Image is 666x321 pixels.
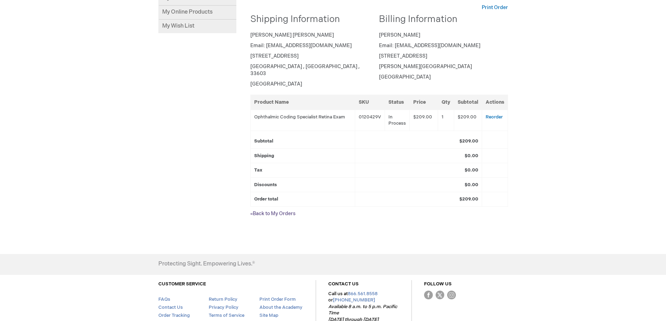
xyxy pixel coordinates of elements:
[209,297,237,302] a: Return Policy
[209,305,238,310] a: Privacy Policy
[465,167,478,173] strong: $0.00
[348,291,378,297] a: 866.561.8558
[259,305,302,310] a: About the Academy
[209,313,244,318] a: Terms of Service
[158,6,236,20] a: My Online Products
[250,32,334,38] span: [PERSON_NAME] [PERSON_NAME]
[379,43,480,49] span: Email: [EMAIL_ADDRESS][DOMAIN_NAME]
[410,95,438,110] th: Price
[447,291,456,299] img: instagram
[250,211,295,217] a: «Back to My Orders
[259,313,278,318] a: Site Map
[465,182,478,188] strong: $0.00
[158,313,190,318] a: Order Tracking
[250,110,355,131] td: Ophthalmic Coding Specialist Retina Exam
[158,305,183,310] a: Contact Us
[436,291,444,299] img: Twitter
[158,297,170,302] a: FAQs
[438,110,454,131] td: 1
[254,196,278,202] strong: Order total
[250,15,374,25] h2: Shipping Information
[158,281,206,287] a: CUSTOMER SERVICE
[385,110,410,131] td: In Process
[438,95,454,110] th: Qty
[250,95,355,110] th: Product Name
[254,138,273,144] strong: Subtotal
[454,110,482,131] td: $209.00
[333,297,375,303] a: [PHONE_NUMBER]
[355,110,385,131] td: 0120429V
[459,196,478,202] strong: $209.00
[254,153,274,159] strong: Shipping
[250,43,352,49] span: Email: [EMAIL_ADDRESS][DOMAIN_NAME]
[355,95,385,110] th: SKU
[486,114,503,120] a: Reorder
[250,64,360,76] span: [GEOGRAPHIC_DATA] , [GEOGRAPHIC_DATA] , 33603
[254,167,262,173] strong: Tax
[250,81,302,87] span: [GEOGRAPHIC_DATA]
[250,53,299,59] span: [STREET_ADDRESS]
[424,291,433,299] img: Facebook
[158,20,236,33] a: My Wish List
[379,32,420,38] span: [PERSON_NAME]
[379,74,431,80] span: [GEOGRAPHIC_DATA]
[379,53,427,59] span: [STREET_ADDRESS]
[410,110,438,131] td: $209.00
[465,153,478,159] strong: $0.00
[482,95,508,110] th: Actions
[454,95,482,110] th: Subtotal
[379,15,503,25] h2: Billing Information
[482,4,508,11] a: Print Order
[328,281,359,287] a: CONTACT US
[424,281,452,287] a: FOLLOW US
[459,138,478,144] strong: $209.00
[379,64,472,70] span: [PERSON_NAME][GEOGRAPHIC_DATA]
[385,95,410,110] th: Status
[254,182,277,188] strong: Discounts
[250,211,253,217] small: «
[259,297,296,302] a: Print Order Form
[158,261,255,267] h4: Protecting Sight. Empowering Lives.®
